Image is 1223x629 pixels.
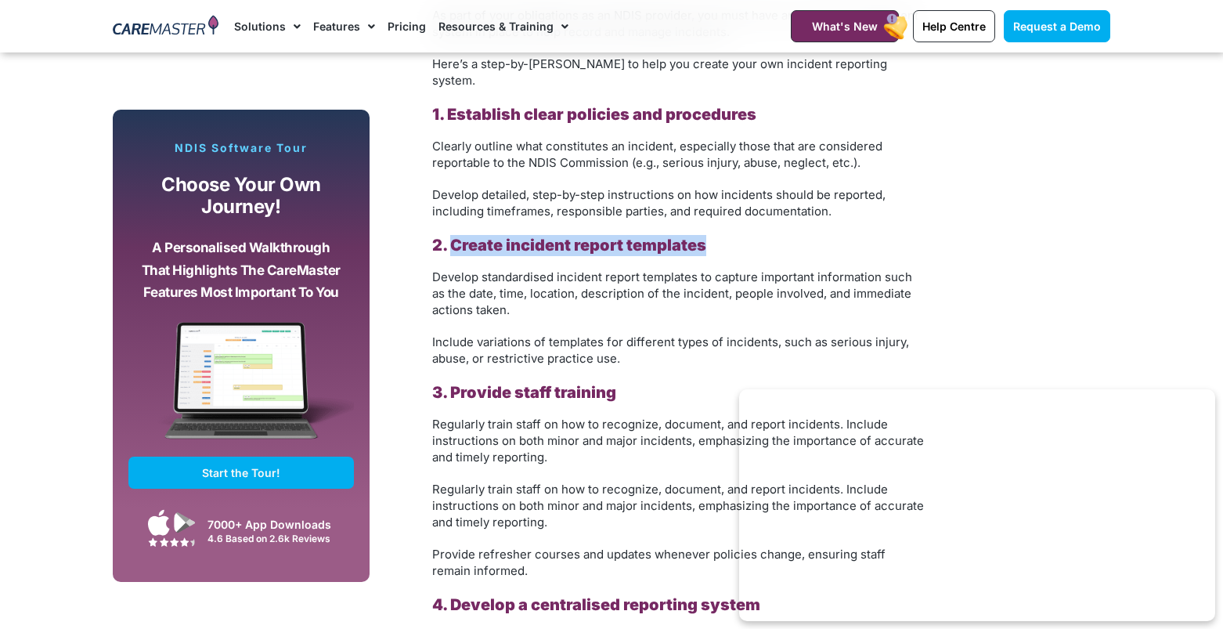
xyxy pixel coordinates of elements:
[432,236,706,255] b: 2. Create incident report templates
[432,56,887,88] span: Here’s a step-by-[PERSON_NAME] to help you create your own incident reporting system.
[432,547,886,578] span: Provide refresher courses and updates whenever policies change, ensuring staff remain informed.
[739,389,1215,621] iframe: Popup CTA
[207,533,346,544] div: 4.6 Based on 2.6k Reviews
[202,466,280,479] span: Start the Tour!
[128,141,354,155] p: NDIS Software Tour
[432,482,924,530] span: Regularly train staff on how to recognize, document, and report incidents. Include instructions o...
[432,187,886,219] span: Develop detailed, step-by-step instructions on how incidents should be reported, including timefr...
[432,105,756,124] b: 1. Establish clear policies and procedures
[432,383,616,402] b: 3. Provide staff training
[791,10,899,42] a: What's New
[432,269,912,317] span: Develop standardised incident report templates to capture important information such as the date,...
[128,322,354,457] img: CareMaster Software Mockup on Screen
[1013,20,1101,33] span: Request a Demo
[432,595,760,614] b: 4. Develop a centralised reporting system
[174,511,196,534] img: Google Play App Icon
[432,334,909,366] span: Include variations of templates for different types of incidents, such as serious injury, abuse, ...
[913,10,995,42] a: Help Centre
[922,20,986,33] span: Help Centre
[148,509,170,536] img: Apple App Store Icon
[812,20,878,33] span: What's New
[207,516,346,533] div: 7000+ App Downloads
[128,457,354,489] a: Start the Tour!
[113,15,218,38] img: CareMaster Logo
[140,174,342,219] p: Choose your own journey!
[140,237,342,304] p: A personalised walkthrough that highlights the CareMaster features most important to you
[148,537,195,547] img: Google Play Store App Review Stars
[1004,10,1110,42] a: Request a Demo
[432,417,924,465] span: Regularly train staff on how to recognize, document, and report incidents. Include instructions o...
[432,139,882,170] span: Clearly outline what constitutes an incident, especially those that are considered reportable to ...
